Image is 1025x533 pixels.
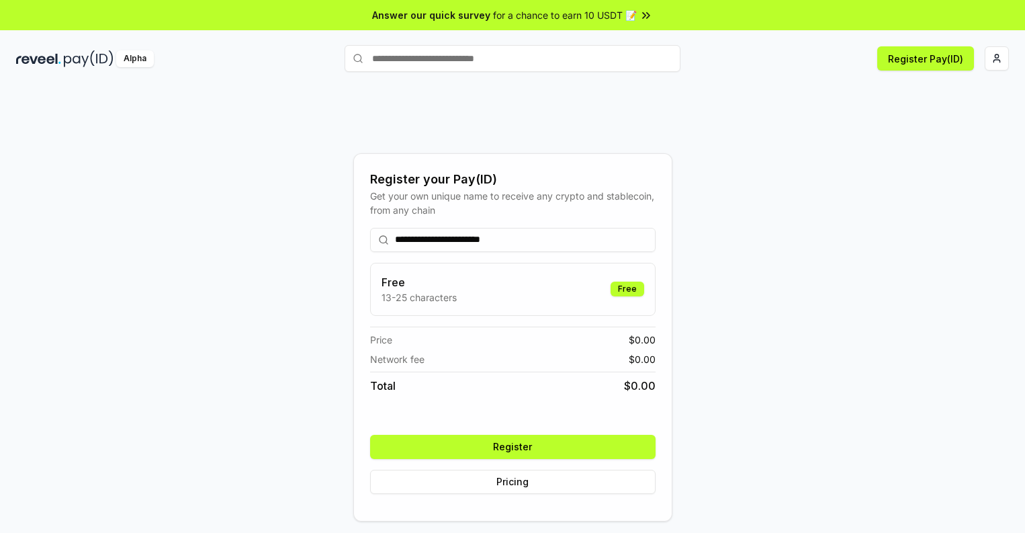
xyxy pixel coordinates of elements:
[370,333,392,347] span: Price
[370,352,425,366] span: Network fee
[370,435,656,459] button: Register
[877,46,974,71] button: Register Pay(ID)
[370,378,396,394] span: Total
[629,333,656,347] span: $ 0.00
[611,282,644,296] div: Free
[624,378,656,394] span: $ 0.00
[64,50,114,67] img: pay_id
[370,170,656,189] div: Register your Pay(ID)
[629,352,656,366] span: $ 0.00
[370,470,656,494] button: Pricing
[382,290,457,304] p: 13-25 characters
[493,8,637,22] span: for a chance to earn 10 USDT 📝
[382,274,457,290] h3: Free
[116,50,154,67] div: Alpha
[370,189,656,217] div: Get your own unique name to receive any crypto and stablecoin, from any chain
[372,8,490,22] span: Answer our quick survey
[16,50,61,67] img: reveel_dark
